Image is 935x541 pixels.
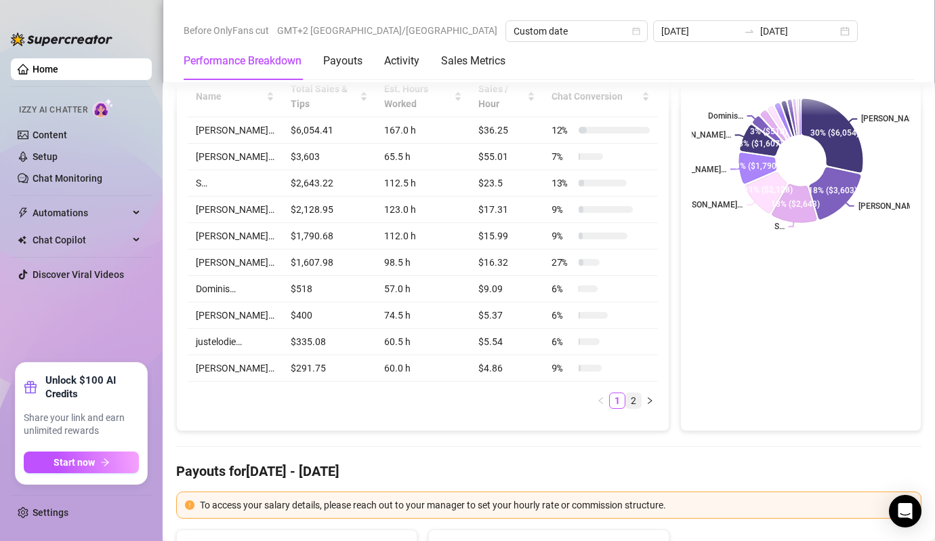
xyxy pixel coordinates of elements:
span: Custom date [514,21,640,41]
td: [PERSON_NAME]… [188,117,283,144]
span: Start now [54,457,95,468]
span: calendar [632,27,640,35]
span: Before OnlyFans cut [184,20,269,41]
td: $3,603 [283,144,376,170]
span: Chat Conversion [552,89,639,104]
th: Sales / Hour [470,76,543,117]
div: Est. Hours Worked [384,81,451,111]
a: Discover Viral Videos [33,269,124,280]
td: 74.5 h [376,302,470,329]
td: $36.25 [470,117,543,144]
td: $17.31 [470,197,543,223]
span: 13 % [552,176,573,191]
td: 123.0 h [376,197,470,223]
span: swap-right [744,26,755,37]
td: 112.5 h [376,170,470,197]
span: Automations [33,202,129,224]
span: 7 % [552,149,573,164]
a: Content [33,129,67,140]
span: 9 % [552,228,573,243]
td: 98.5 h [376,249,470,276]
span: to [744,26,755,37]
td: 65.5 h [376,144,470,170]
div: Performance Breakdown [184,53,302,69]
td: [PERSON_NAME]… [188,302,283,329]
span: gift [24,380,37,394]
a: Home [33,64,58,75]
td: 167.0 h [376,117,470,144]
td: $9.09 [470,276,543,302]
span: 27 % [552,255,573,270]
td: $5.37 [470,302,543,329]
div: Open Intercom Messenger [889,495,921,527]
div: To access your salary details, please reach out to your manager to set your hourly rate or commis... [200,498,913,513]
strong: Unlock $100 AI Credits [45,374,139,401]
td: S… [188,170,283,197]
li: Previous Page [593,393,609,409]
button: right [642,393,658,409]
td: [PERSON_NAME]… [188,223,283,249]
th: Name [188,76,283,117]
td: [PERSON_NAME]… [188,249,283,276]
text: Dominis… [708,111,743,121]
a: 1 [610,393,625,408]
td: Dominis… [188,276,283,302]
text: [PERSON_NAME]… [675,201,743,210]
td: [PERSON_NAME]… [188,197,283,223]
img: Chat Copilot [18,235,26,245]
td: $1,790.68 [283,223,376,249]
td: $6,054.41 [283,117,376,144]
span: 12 % [552,123,573,138]
text: [PERSON_NAME]… [659,165,726,174]
li: 1 [609,393,625,409]
td: 60.0 h [376,355,470,382]
img: logo-BBDzfeDw.svg [11,33,112,46]
a: Setup [33,151,58,162]
h4: Payouts for [DATE] - [DATE] [176,462,921,481]
text: S… [774,222,785,232]
td: 57.0 h [376,276,470,302]
span: thunderbolt [18,207,28,218]
td: $55.01 [470,144,543,170]
span: Name [196,89,264,104]
td: $16.32 [470,249,543,276]
td: $15.99 [470,223,543,249]
td: $2,643.22 [283,170,376,197]
text: [PERSON_NAME]… [861,115,929,124]
input: End date [760,24,837,39]
li: Next Page [642,393,658,409]
td: $400 [283,302,376,329]
td: $2,128.95 [283,197,376,223]
a: 2 [626,393,641,408]
span: arrow-right [100,458,110,467]
td: 60.5 h [376,329,470,355]
td: [PERSON_NAME]… [188,144,283,170]
td: justelodie… [188,329,283,355]
span: left [597,397,605,405]
span: 6 % [552,281,573,296]
span: 6 % [552,334,573,349]
span: 6 % [552,308,573,323]
span: Chat Copilot [33,229,129,251]
td: $23.5 [470,170,543,197]
td: $291.75 [283,355,376,382]
span: Share your link and earn unlimited rewards [24,412,139,438]
span: GMT+2 [GEOGRAPHIC_DATA]/[GEOGRAPHIC_DATA] [277,20,497,41]
text: [PERSON_NAME]… [663,130,731,140]
span: right [646,397,654,405]
img: AI Chatter [93,98,114,118]
input: Start date [661,24,739,39]
div: Activity [384,53,419,69]
td: $518 [283,276,376,302]
span: 9 % [552,202,573,217]
td: $5.54 [470,329,543,355]
td: $335.08 [283,329,376,355]
div: Payouts [323,53,362,69]
td: 112.0 h [376,223,470,249]
button: Start nowarrow-right [24,452,139,473]
button: left [593,393,609,409]
text: [PERSON_NAME]… [858,201,926,211]
a: Settings [33,507,68,518]
td: [PERSON_NAME]… [188,355,283,382]
th: Total Sales & Tips [283,76,376,117]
